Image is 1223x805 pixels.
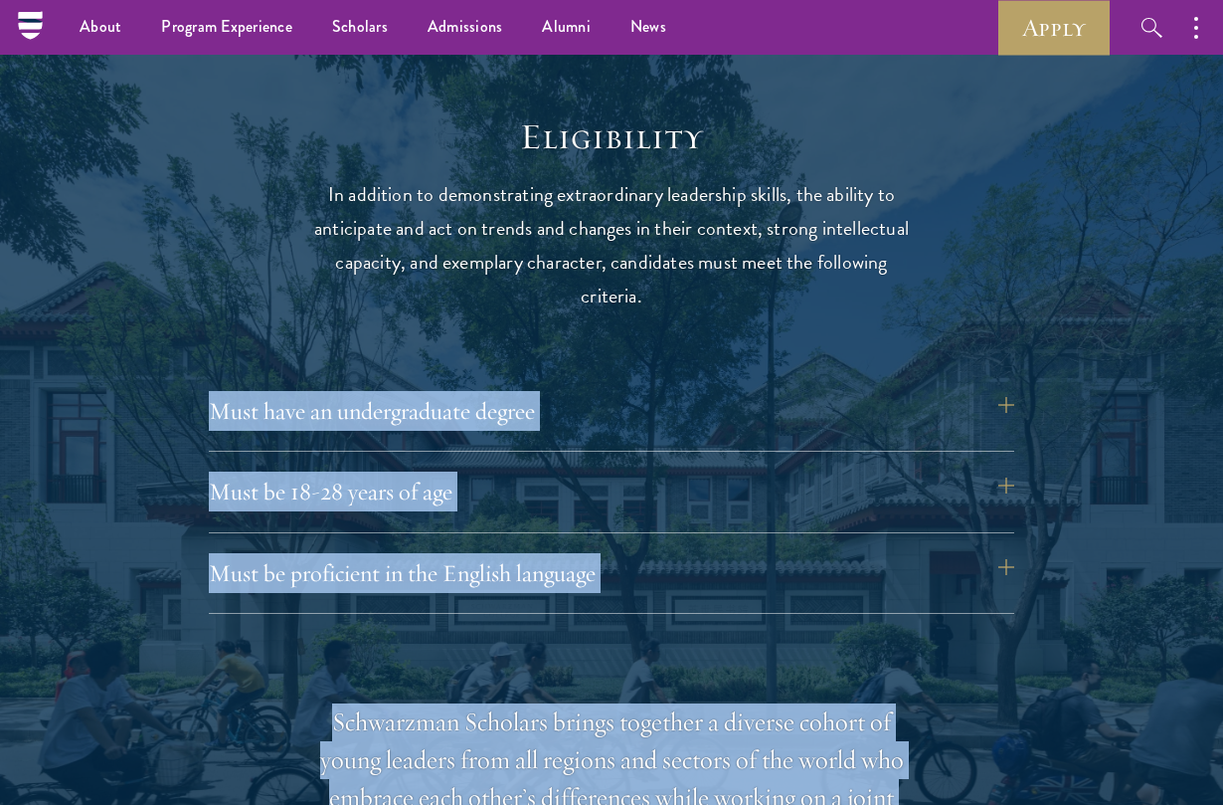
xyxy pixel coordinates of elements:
button: Must be proficient in the English language [209,549,1014,597]
h2: Eligibility [303,115,920,158]
button: Must have an undergraduate degree [209,387,1014,435]
button: Must be 18-28 years of age [209,468,1014,515]
p: In addition to demonstrating extraordinary leadership skills, the ability to anticipate and act o... [303,177,920,312]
